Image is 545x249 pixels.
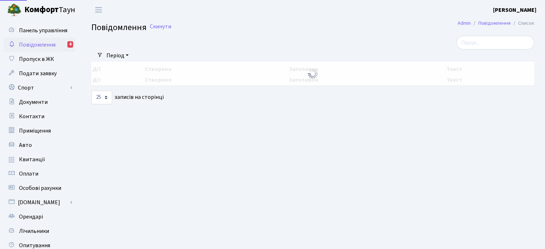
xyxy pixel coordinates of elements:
button: Переключити навігацію [90,4,107,16]
span: Лічильники [19,227,49,235]
label: записів на сторінці [91,91,164,104]
a: Контакти [4,109,75,124]
a: Авто [4,138,75,152]
span: Повідомлення [91,21,147,34]
a: [PERSON_NAME] [493,6,536,14]
select: записів на сторінці [91,91,112,104]
span: Панель управління [19,27,67,34]
span: Квитанції [19,155,45,163]
a: Повідомлення4 [4,38,75,52]
a: Панель управління [4,23,75,38]
span: Повідомлення [19,41,56,49]
a: Особові рахунки [4,181,75,195]
span: Приміщення [19,127,51,135]
a: Подати заявку [4,66,75,81]
span: Авто [19,141,32,149]
span: Пропуск в ЖК [19,55,54,63]
a: Повідомлення [478,19,511,27]
input: Пошук... [456,36,534,49]
span: Документи [19,98,48,106]
a: Admin [458,19,471,27]
a: Пропуск в ЖК [4,52,75,66]
span: Орендарі [19,213,43,221]
nav: breadcrumb [447,16,545,31]
span: Таун [24,4,75,16]
li: Список [511,19,534,27]
a: Період [104,49,132,62]
span: Оплати [19,170,38,178]
div: 4 [67,41,73,48]
b: Комфорт [24,4,59,15]
a: Приміщення [4,124,75,138]
img: Обробка... [307,68,319,80]
span: Контакти [19,112,44,120]
span: Подати заявку [19,70,57,77]
a: Орендарі [4,210,75,224]
a: Лічильники [4,224,75,238]
a: Скинути [150,23,171,30]
a: Оплати [4,167,75,181]
a: [DOMAIN_NAME] [4,195,75,210]
span: Особові рахунки [19,184,61,192]
a: Документи [4,95,75,109]
a: Квитанції [4,152,75,167]
a: Спорт [4,81,75,95]
img: logo.png [7,3,21,17]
